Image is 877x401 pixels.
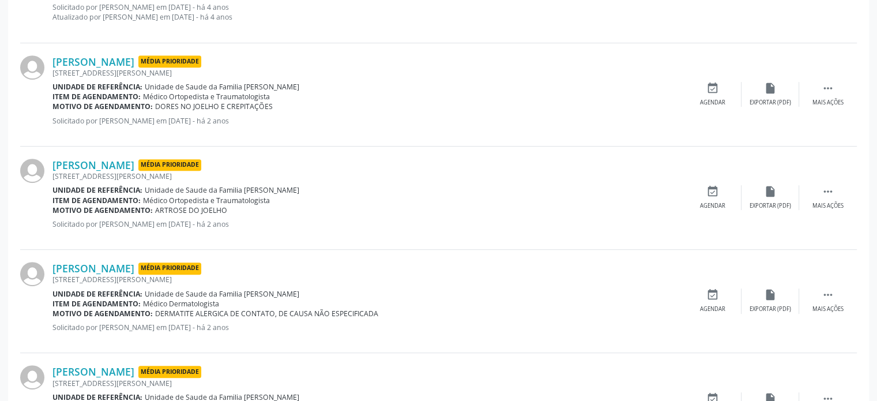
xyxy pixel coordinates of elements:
[145,185,299,195] span: Unidade de Saude da Familia [PERSON_NAME]
[138,159,201,171] span: Média Prioridade
[52,205,153,215] b: Motivo de agendamento:
[143,196,270,205] span: Médico Ortopedista e Traumatologista
[706,82,719,95] i: event_available
[706,288,719,301] i: event_available
[143,92,270,102] span: Médico Ortopedista e Traumatologista
[812,99,844,107] div: Mais ações
[52,299,141,309] b: Item de agendamento:
[52,55,134,68] a: [PERSON_NAME]
[52,196,141,205] b: Item de agendamento:
[750,202,791,210] div: Exportar (PDF)
[812,202,844,210] div: Mais ações
[750,99,791,107] div: Exportar (PDF)
[145,82,299,92] span: Unidade de Saude da Familia [PERSON_NAME]
[20,55,44,80] img: img
[750,305,791,313] div: Exportar (PDF)
[52,289,142,299] b: Unidade de referência:
[52,171,684,181] div: [STREET_ADDRESS][PERSON_NAME]
[764,185,777,198] i: insert_drive_file
[764,288,777,301] i: insert_drive_file
[52,309,153,318] b: Motivo de agendamento:
[822,185,834,198] i: 
[52,323,684,332] p: Solicitado por [PERSON_NAME] em [DATE] - há 2 anos
[52,68,684,78] div: [STREET_ADDRESS][PERSON_NAME]
[52,219,684,229] p: Solicitado por [PERSON_NAME] em [DATE] - há 2 anos
[822,82,834,95] i: 
[52,102,153,111] b: Motivo de agendamento:
[52,92,141,102] b: Item de agendamento:
[155,102,273,111] span: DORES NO JOELHO E CREPITAÇÕES
[700,99,725,107] div: Agendar
[52,82,142,92] b: Unidade de referência:
[145,289,299,299] span: Unidade de Saude da Familia [PERSON_NAME]
[52,275,684,284] div: [STREET_ADDRESS][PERSON_NAME]
[20,159,44,183] img: img
[138,55,201,68] span: Média Prioridade
[52,2,684,22] p: Solicitado por [PERSON_NAME] em [DATE] - há 4 anos Atualizado por [PERSON_NAME] em [DATE] - há 4 ...
[812,305,844,313] div: Mais ações
[20,365,44,389] img: img
[20,262,44,286] img: img
[52,185,142,195] b: Unidade de referência:
[706,185,719,198] i: event_available
[138,366,201,378] span: Média Prioridade
[52,159,134,171] a: [PERSON_NAME]
[764,82,777,95] i: insert_drive_file
[822,288,834,301] i: 
[700,305,725,313] div: Agendar
[52,262,134,275] a: [PERSON_NAME]
[52,116,684,126] p: Solicitado por [PERSON_NAME] em [DATE] - há 2 anos
[52,365,134,378] a: [PERSON_NAME]
[143,299,219,309] span: Médico Dermatologista
[155,309,378,318] span: DERMATITE ALERGICA DE CONTATO, DE CAUSA NÃO ESPECIFICADA
[155,205,227,215] span: ARTROSE DO JOELHO
[138,263,201,275] span: Média Prioridade
[700,202,725,210] div: Agendar
[52,378,684,388] div: [STREET_ADDRESS][PERSON_NAME]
